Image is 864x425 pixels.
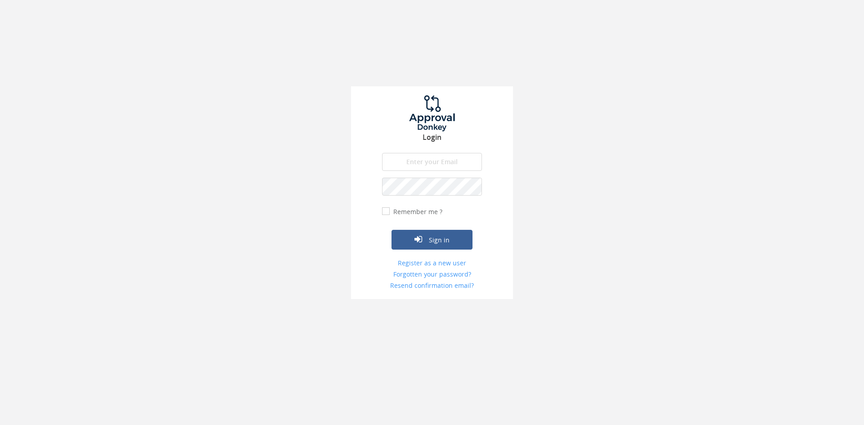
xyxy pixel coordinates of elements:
[382,153,482,171] input: Enter your Email
[351,134,513,142] h3: Login
[398,95,466,131] img: logo.png
[382,270,482,279] a: Forgotten your password?
[391,230,472,250] button: Sign in
[382,259,482,268] a: Register as a new user
[391,207,442,216] label: Remember me ?
[382,281,482,290] a: Resend confirmation email?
